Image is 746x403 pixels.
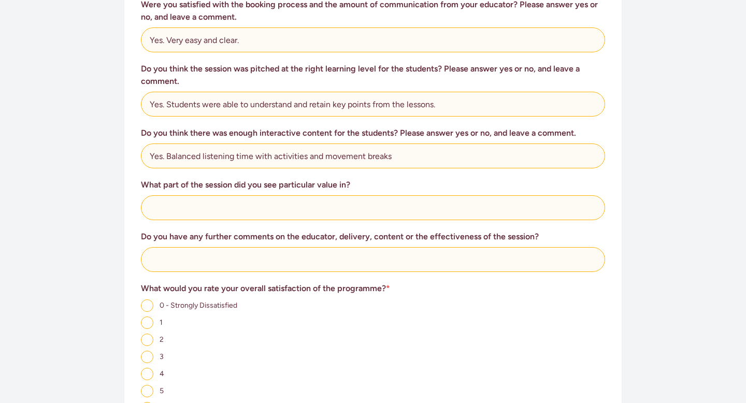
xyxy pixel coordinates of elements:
span: 1 [160,318,163,327]
span: 4 [160,369,164,378]
h3: Do you think there was enough interactive content for the students? Please answer yes or no, and ... [141,127,605,139]
h3: What part of the session did you see particular value in? [141,179,605,191]
input: 5 [141,385,153,397]
span: 0 - Strongly Dissatisfied [160,301,237,310]
input: 1 [141,316,153,329]
span: 3 [160,352,164,361]
h3: What would you rate your overall satisfaction of the programme? [141,282,605,295]
input: 3 [141,351,153,363]
span: 5 [160,386,164,395]
h3: Do you have any further comments on the educator, delivery, content or the effectiveness of the s... [141,231,605,243]
input: 4 [141,368,153,380]
h3: Do you think the session was pitched at the right learning level for the students? Please answer ... [141,63,605,88]
input: 0 - Strongly Dissatisfied [141,299,153,312]
span: 2 [160,335,164,344]
input: 2 [141,334,153,346]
